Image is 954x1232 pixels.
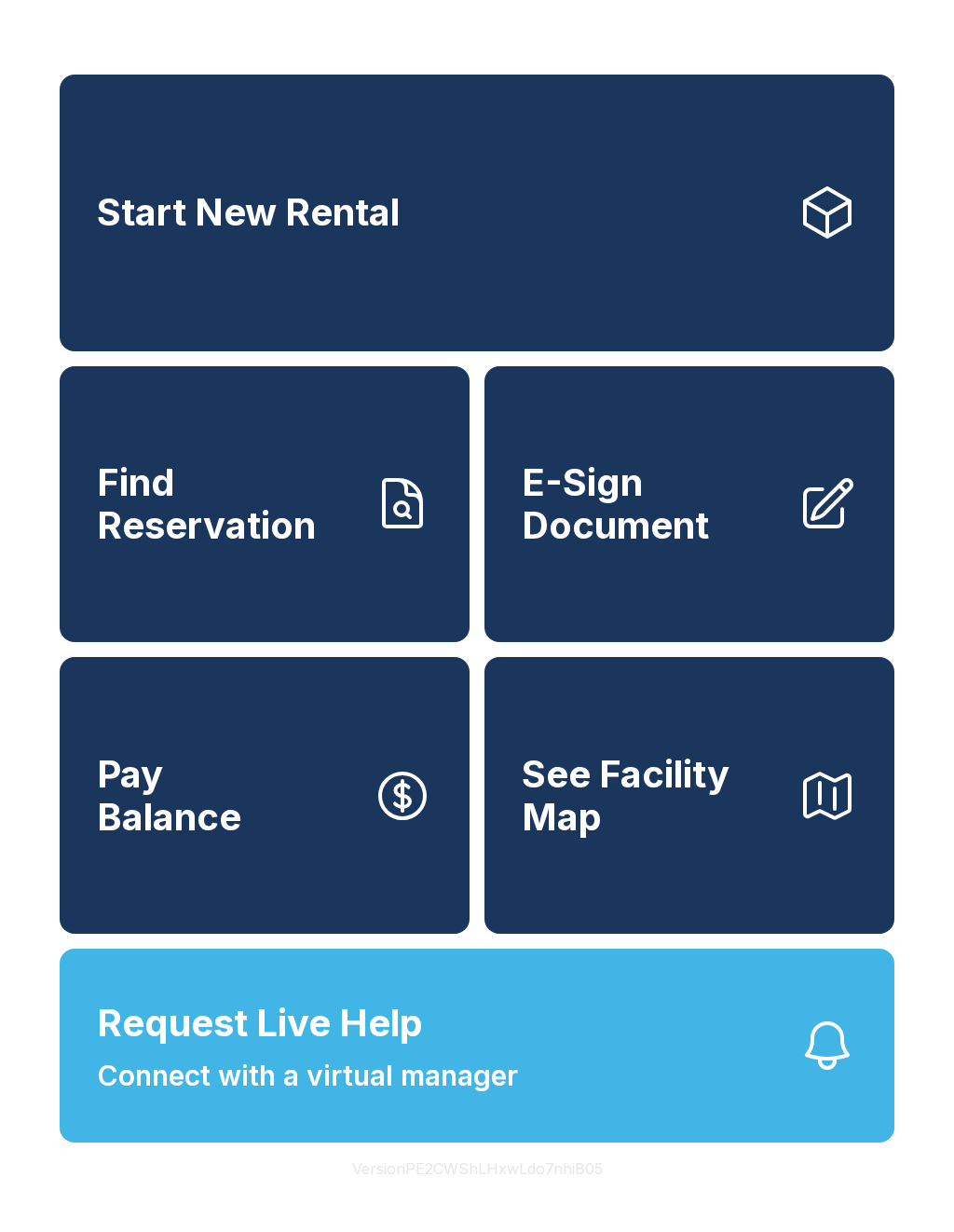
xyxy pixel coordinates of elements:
[97,191,400,234] span: Start New Rental
[60,657,470,934] a: PayBalance
[484,657,894,934] button: See Facility Map
[97,461,358,546] span: Find Reservation
[337,1143,618,1195] button: VersionPE2CWShLHxwLdo7nhiB05
[522,461,783,546] span: E-Sign Document
[60,949,894,1143] button: Request Live HelpConnect with a virtual manager
[97,1055,518,1097] span: Connect with a virtual manager
[522,753,783,838] span: See Facility Map
[484,366,894,643] a: E-Sign Document
[60,75,894,351] a: Start New Rental
[97,753,241,838] span: Pay Balance
[97,995,423,1051] span: Request Live Help
[60,366,470,643] a: Find Reservation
